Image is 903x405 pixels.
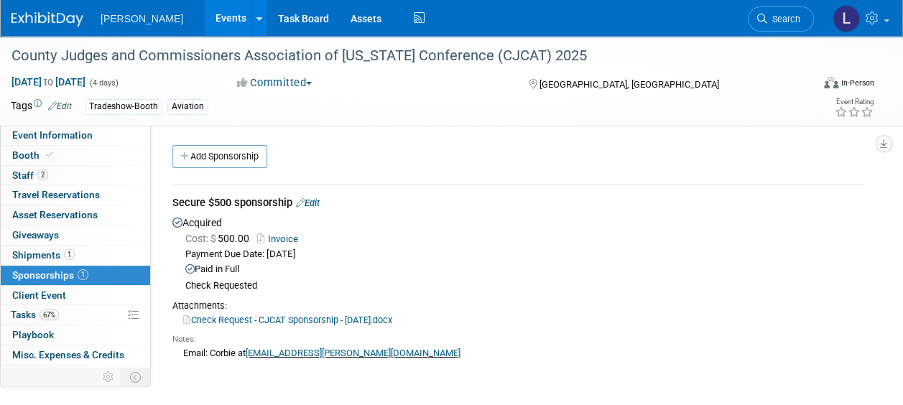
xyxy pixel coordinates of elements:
a: Client Event [1,286,150,305]
div: Secure $500 sponsorship [172,195,863,213]
span: Client Event [12,289,66,301]
span: Shipments [12,249,75,261]
span: 2 [37,169,48,180]
span: 1 [64,249,75,260]
a: Shipments1 [1,246,150,265]
a: Staff2 [1,166,150,185]
a: Edit [296,197,320,208]
div: County Judges and Commissioners Association of [US_STATE] Conference (CJCAT) 2025 [6,43,800,69]
span: Sponsorships [12,269,88,281]
img: Format-Inperson.png [824,77,838,88]
span: (4 days) [88,78,119,88]
div: In-Person [841,78,874,88]
span: [DATE] [DATE] [11,75,86,88]
a: Edit [48,101,72,111]
a: Asset Reservations [1,205,150,225]
span: 1 [78,269,88,280]
span: 500.00 [185,233,255,244]
span: Playbook [12,329,54,340]
a: Check Request - CJCAT Sponsorship - [DATE].docx [183,315,392,325]
span: Asset Reservations [12,209,98,220]
span: 67% [40,309,59,320]
a: Event Information [1,126,150,145]
button: Committed [232,75,318,90]
a: Misc. Expenses & Credits [1,345,150,365]
div: Aviation [167,99,208,114]
a: Booth [1,146,150,165]
td: Tags [11,98,72,115]
span: Booth [12,149,56,161]
img: ExhibitDay [11,12,83,27]
a: Invoice [257,233,304,244]
span: Tasks [11,309,59,320]
span: Staff [12,169,48,181]
i: Booth reservation complete [46,151,53,159]
span: Event Information [12,129,93,141]
div: Payment Due Date: [DATE] [185,248,863,261]
img: Lindsey Wolanczyk [833,5,860,32]
div: Check Requested [185,280,863,292]
span: [GEOGRAPHIC_DATA], [GEOGRAPHIC_DATA] [540,79,719,90]
div: Acquired [172,213,863,364]
div: Tradeshow-Booth [85,99,162,114]
span: Misc. Expenses & Credits [12,349,124,360]
div: Notes: [172,334,863,345]
div: Event Rating [835,98,874,106]
a: Giveaways [1,225,150,245]
div: Attachments: [172,299,863,312]
a: Playbook [1,325,150,345]
span: [PERSON_NAME] [101,13,183,24]
span: Search [767,14,800,24]
td: Toggle Event Tabs [121,368,151,386]
a: Travel Reservations [1,185,150,205]
a: Search [748,6,814,32]
div: Paid in Full [185,263,863,276]
a: [EMAIL_ADDRESS][PERSON_NAME][DOMAIN_NAME] [246,348,460,358]
td: Personalize Event Tab Strip [96,368,121,386]
a: Tasks67% [1,305,150,325]
a: Sponsorships1 [1,266,150,285]
div: Event Format [749,75,874,96]
span: to [42,76,55,88]
span: Travel Reservations [12,189,100,200]
span: Cost: $ [185,233,218,244]
a: Add Sponsorship [172,145,267,168]
span: Giveaways [12,229,59,241]
div: Email: Corbie at [172,345,863,360]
